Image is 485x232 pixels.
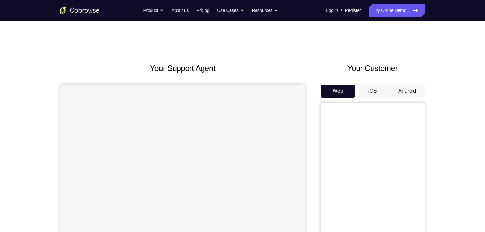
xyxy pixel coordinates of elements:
[60,62,305,74] h2: Your Support Agent
[321,85,355,98] button: Web
[143,4,164,17] button: Product
[345,4,361,17] a: Register
[171,4,188,17] a: About us
[369,4,425,17] a: Try Online Demo
[321,62,425,74] h2: Your Customer
[196,4,209,17] a: Pricing
[355,85,390,98] button: iOS
[341,7,342,14] span: /
[390,85,425,98] button: Android
[217,4,244,17] button: Use Cases
[326,4,338,17] a: Log In
[60,7,99,14] a: Go to the home page
[252,4,278,17] button: Resources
